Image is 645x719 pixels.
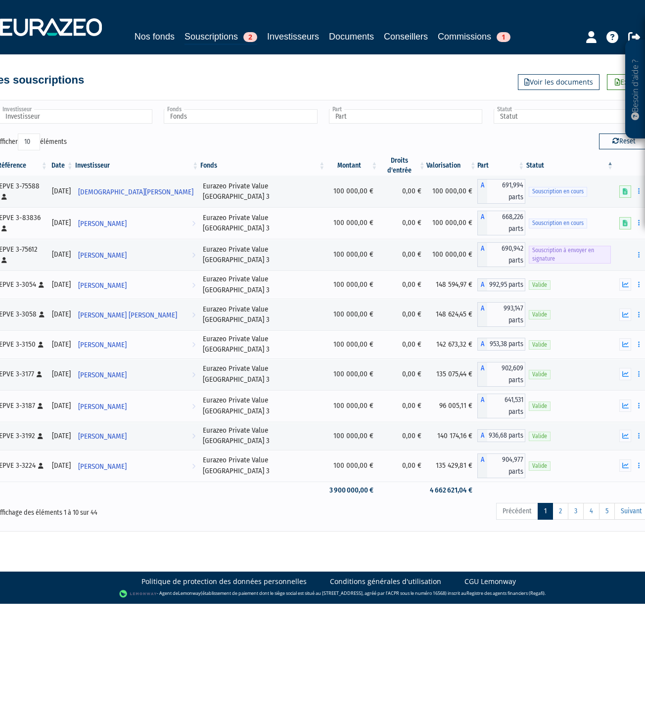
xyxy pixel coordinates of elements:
select: Afficheréléments [18,134,40,150]
span: 902,609 parts [487,362,526,387]
td: 100 000,00 € [326,359,378,390]
i: Voir l'investisseur [192,201,195,220]
div: [DATE] [52,279,71,290]
i: [Français] Personne physique [1,225,7,231]
div: Eurazeo Private Value [GEOGRAPHIC_DATA] 3 [203,181,322,202]
span: Valide [529,432,551,441]
a: [PERSON_NAME] [74,456,200,476]
span: A [477,338,487,351]
td: 0,00 € [378,239,426,270]
span: A [477,278,487,291]
span: Souscription en cours [529,219,587,228]
span: 993,147 parts [487,302,526,327]
div: Eurazeo Private Value [GEOGRAPHIC_DATA] 3 [203,274,322,295]
td: 0,00 € [378,176,426,207]
span: Valide [529,310,551,319]
a: 5 [599,503,615,520]
span: A [477,362,487,387]
td: 0,00 € [378,422,426,450]
a: [PERSON_NAME] [74,396,200,416]
a: Lemonway [178,590,201,597]
i: Voir l'investisseur [192,215,195,233]
a: Conseillers [384,30,428,44]
a: Souscriptions2 [184,30,257,45]
i: Voir l'investisseur [192,246,195,265]
div: A - Eurazeo Private Value Europe 3 [477,338,526,351]
div: A - Eurazeo Private Value Europe 3 [477,242,526,267]
a: CGU Lemonway [464,577,516,586]
span: 641,531 parts [487,394,526,418]
td: 96 005,11 € [426,390,477,422]
i: [Français] Personne physique [1,257,7,263]
a: Investisseurs [267,30,319,44]
span: [PERSON_NAME] [78,457,127,476]
div: A - Eurazeo Private Value Europe 3 [477,278,526,291]
div: A - Eurazeo Private Value Europe 3 [477,211,526,235]
div: A - Eurazeo Private Value Europe 3 [477,302,526,327]
span: Souscription à envoyer en signature [529,246,611,264]
i: Voir l'investisseur [192,398,195,416]
td: 100 000,00 € [326,422,378,450]
td: 100 000,00 € [326,270,378,299]
div: [DATE] [52,186,71,196]
th: Valorisation: activer pour trier la colonne par ordre croissant [426,156,477,176]
i: [Français] Personne physique [38,463,44,469]
span: Valide [529,461,551,471]
i: Voir l'investisseur [192,306,195,324]
td: 4 662 621,04 € [426,482,477,499]
a: [PERSON_NAME] [74,275,200,295]
div: - Agent de (établissement de paiement dont le siège social est situé au [STREET_ADDRESS], agréé p... [10,589,635,599]
div: Eurazeo Private Value [GEOGRAPHIC_DATA] 3 [203,395,322,416]
td: 0,00 € [378,450,426,482]
i: Voir l'investisseur [192,276,195,295]
a: [DEMOGRAPHIC_DATA][PERSON_NAME] [74,181,200,201]
th: Part: activer pour trier la colonne par ordre croissant [477,156,526,176]
span: Valide [529,402,551,411]
div: A - Eurazeo Private Value Europe 3 [477,429,526,442]
th: Montant: activer pour trier la colonne par ordre croissant [326,156,378,176]
span: Valide [529,280,551,290]
div: Eurazeo Private Value [GEOGRAPHIC_DATA] 3 [203,244,322,266]
i: Voir l'investisseur [192,366,195,384]
span: A [477,394,487,418]
span: Souscription en cours [529,187,587,196]
td: 0,00 € [378,330,426,359]
i: [Français] Personne physique [38,433,43,439]
a: [PERSON_NAME] [74,426,200,446]
div: A - Eurazeo Private Value Europe 3 [477,362,526,387]
td: 148 624,45 € [426,299,477,330]
span: 904,977 parts [487,453,526,478]
th: Fonds: activer pour trier la colonne par ordre croissant [199,156,326,176]
span: 953,38 parts [487,338,526,351]
th: Statut : activer pour trier la colonne par ordre d&eacute;croissant [525,156,614,176]
span: A [477,211,487,235]
span: A [477,453,487,478]
div: [DATE] [52,431,71,441]
span: [PERSON_NAME] [78,276,127,295]
th: Investisseur: activer pour trier la colonne par ordre croissant [74,156,200,176]
span: 691,994 parts [487,179,526,204]
a: Nos fonds [135,30,175,44]
td: 140 174,16 € [426,422,477,450]
a: Politique de protection des données personnelles [141,577,307,586]
span: A [477,429,487,442]
div: [DATE] [52,309,71,319]
td: 100 000,00 € [326,176,378,207]
div: [DATE] [52,401,71,411]
i: Voir l'investisseur [192,427,195,446]
span: [PERSON_NAME] [78,398,127,416]
td: 100 000,00 € [326,390,378,422]
div: Eurazeo Private Value [GEOGRAPHIC_DATA] 3 [203,334,322,355]
td: 135 429,81 € [426,450,477,482]
a: 3 [568,503,584,520]
div: A - Eurazeo Private Value Europe 3 [477,453,526,478]
i: [Français] Personne physique [39,282,44,288]
span: 936,68 parts [487,429,526,442]
td: 100 000,00 € [426,176,477,207]
div: Eurazeo Private Value [GEOGRAPHIC_DATA] 3 [203,363,322,385]
td: 100 000,00 € [326,239,378,270]
td: 100 000,00 € [426,207,477,239]
span: 2 [243,32,257,42]
div: Eurazeo Private Value [GEOGRAPHIC_DATA] 3 [203,425,322,447]
span: A [477,179,487,204]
